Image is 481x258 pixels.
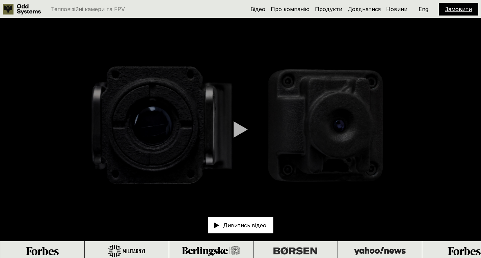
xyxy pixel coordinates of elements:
[51,6,125,12] p: Тепловізійні камери та FPV
[223,223,266,228] p: Дивитись відео
[445,6,472,12] a: Замовити
[315,6,342,12] a: Продукти
[419,6,428,12] p: Eng
[386,6,407,12] a: Новини
[348,6,381,12] a: Доєднатися
[250,6,265,12] a: Відео
[271,6,310,12] a: Про компанію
